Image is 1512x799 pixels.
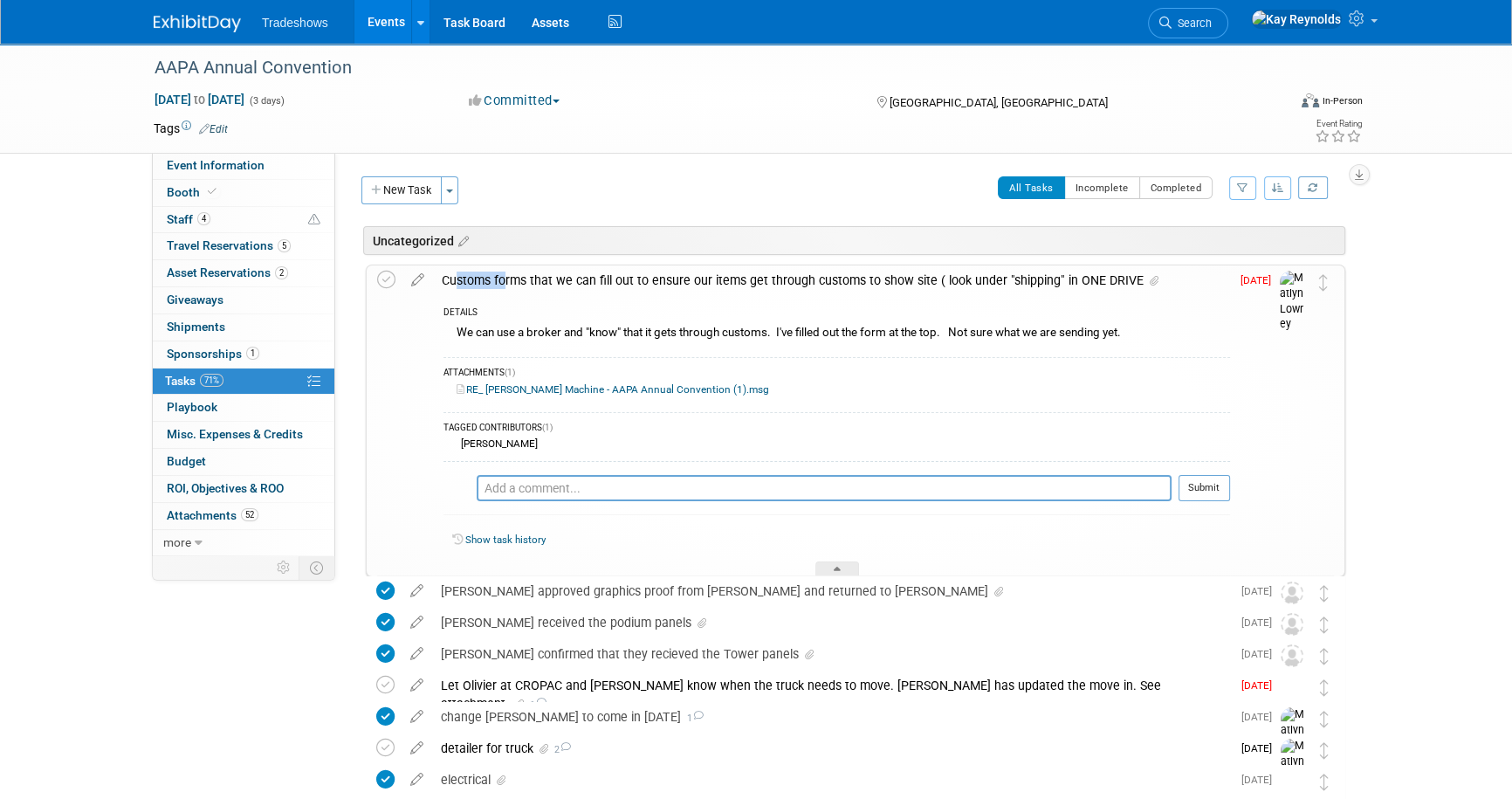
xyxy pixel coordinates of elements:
button: All Tasks [998,176,1065,199]
a: edit [402,272,433,288]
div: [PERSON_NAME] confirmed that they recieved the Tower panels [432,639,1231,669]
img: Matlyn Lowrey [1280,271,1306,333]
a: edit [402,709,432,725]
img: Kay Reynolds [1281,770,1303,793]
img: Unassigned [1281,582,1303,604]
span: more [163,535,191,549]
span: 5 [278,239,291,252]
span: Budget [167,454,206,468]
img: ExhibitDay [154,15,241,32]
a: Giveaways [153,287,334,313]
a: ROI, Objectives & ROO [153,476,334,502]
span: (1) [542,423,553,432]
a: Travel Reservations5 [153,233,334,259]
span: Tasks [165,374,223,388]
a: Budget [153,449,334,475]
span: 71% [200,374,223,387]
span: [DATE] [1241,679,1281,692]
td: Toggle Event Tabs [299,556,335,579]
div: DETAILS [443,307,1230,321]
span: to [191,93,208,107]
div: [PERSON_NAME] [457,437,538,450]
a: Misc. Expenses & Credits [153,422,334,448]
a: edit [402,646,432,662]
a: Tasks71% [153,369,334,395]
span: [DATE] [1241,585,1281,597]
a: Shipments [153,314,334,341]
span: 52 [241,508,258,521]
span: [DATE] [1241,616,1281,629]
a: Booth [153,180,334,206]
i: Move task [1320,711,1329,727]
a: edit [402,772,432,788]
button: New Task [361,176,442,204]
a: edit [402,678,432,693]
span: 1 [246,347,259,360]
span: [DATE] [1241,711,1281,723]
i: Move task [1319,274,1328,291]
span: Giveaways [167,293,223,307]
a: edit [402,583,432,599]
div: Uncategorized [363,226,1345,255]
span: Shipments [167,320,225,334]
button: Incomplete [1064,176,1140,199]
span: Attachments [167,508,258,522]
span: (1) [505,368,515,377]
button: Submit [1179,475,1230,501]
i: Move task [1320,648,1329,665]
span: 2 [275,266,288,279]
a: Edit [199,123,228,135]
i: Move task [1320,742,1329,759]
td: Personalize Event Tab Strip [269,556,299,579]
i: Move task [1320,616,1329,633]
img: Format-Inperson.png [1302,93,1319,107]
span: Sponsorships [167,347,259,361]
i: Move task [1320,774,1329,790]
span: Booth [167,185,220,199]
img: Kay Reynolds [1251,10,1342,29]
span: Playbook [167,400,217,414]
span: Search [1172,17,1212,30]
div: Let Olivier at CROPAC and [PERSON_NAME] know when the truck needs to move. [PERSON_NAME] has upda... [432,671,1231,719]
span: ROI, Objectives & ROO [167,481,284,495]
a: Playbook [153,395,334,421]
span: 2 [552,744,571,755]
div: change [PERSON_NAME] to come in [DATE] [432,702,1231,732]
a: Attachments52 [153,503,334,529]
div: [PERSON_NAME] received the podium panels [432,608,1231,637]
a: Refresh [1298,176,1328,199]
div: We can use a broker and "know" that it gets through customs. I've filled out the form at the top.... [443,321,1230,348]
div: In-Person [1322,94,1363,107]
i: Booth reservation complete [208,187,216,196]
a: Sponsorships1 [153,341,334,368]
a: Staff4 [153,207,334,233]
a: RE_ [PERSON_NAME] Machine - AAPA Annual Convention (1).msg [457,383,769,396]
span: [DATE] [DATE] [154,92,245,107]
button: Completed [1139,176,1213,199]
div: Event Rating [1315,120,1362,128]
img: Kay Reynolds [443,476,468,500]
a: edit [402,615,432,630]
span: Travel Reservations [167,238,291,252]
span: [DATE] [1241,648,1281,660]
a: Search [1148,8,1228,38]
a: edit [402,740,432,756]
i: Move task [1320,679,1329,696]
a: Edit sections [454,231,469,249]
a: Asset Reservations2 [153,260,334,286]
div: Event Format [1183,91,1363,117]
i: Move task [1320,585,1329,602]
span: 1 [527,699,546,711]
span: Potential Scheduling Conflict -- at least one attendee is tagged in another overlapping event. [308,212,320,228]
img: Unassigned [1281,644,1303,667]
div: AAPA Annual Convention [148,52,1260,84]
span: 1 [681,713,704,724]
span: Misc. Expenses & Credits [167,427,303,441]
button: Committed [463,92,567,110]
span: [GEOGRAPHIC_DATA], [GEOGRAPHIC_DATA] [889,96,1107,109]
td: Tags [154,120,228,137]
a: Show task history [465,534,546,546]
img: Kay Reynolds [1281,676,1303,699]
span: Tradeshows [262,16,328,30]
span: 4 [197,212,210,225]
